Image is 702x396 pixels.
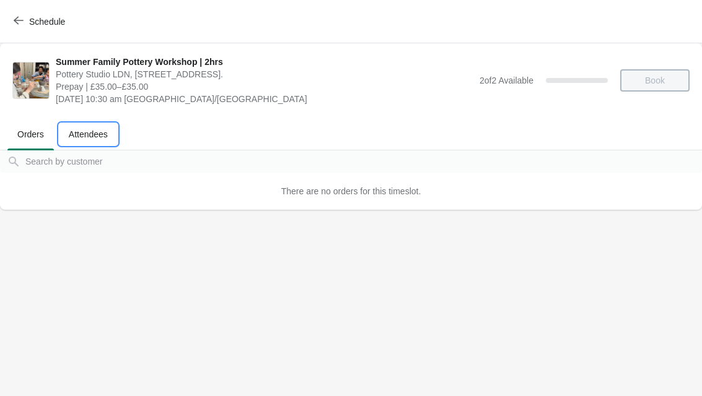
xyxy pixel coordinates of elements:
[56,93,473,105] span: [DATE] 10:30 am [GEOGRAPHIC_DATA]/[GEOGRAPHIC_DATA]
[56,80,473,93] span: Prepay | £35.00–£35.00
[281,186,421,196] span: There are no orders for this timeslot.
[29,17,65,27] span: Schedule
[6,11,75,33] button: Schedule
[25,150,702,173] input: Search by customer
[59,123,118,145] span: Attendees
[13,62,49,98] img: Summer Family Pottery Workshop | 2hrs
[56,68,473,80] span: Pottery Studio LDN, [STREET_ADDRESS].
[480,75,533,85] span: 2 of 2 Available
[7,123,54,145] span: Orders
[56,56,473,68] span: Summer Family Pottery Workshop | 2hrs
